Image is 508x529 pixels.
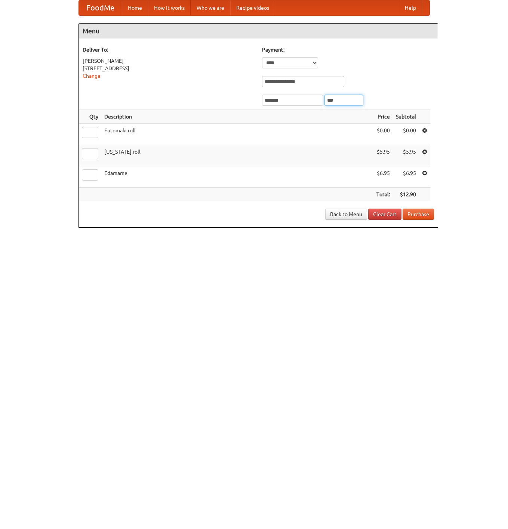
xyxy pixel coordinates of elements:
th: Subtotal [393,110,419,124]
td: [US_STATE] roll [101,145,373,166]
a: Home [122,0,148,15]
td: Edamame [101,166,373,188]
h5: Payment: [262,46,434,53]
button: Purchase [403,209,434,220]
th: Price [373,110,393,124]
th: Description [101,110,373,124]
td: $5.95 [393,145,419,166]
a: How it works [148,0,191,15]
a: Back to Menu [325,209,367,220]
h4: Menu [79,24,438,39]
a: Recipe videos [230,0,275,15]
a: Clear Cart [368,209,401,220]
a: Change [83,73,101,79]
td: Futomaki roll [101,124,373,145]
td: $6.95 [373,166,393,188]
h5: Deliver To: [83,46,255,53]
th: $12.90 [393,188,419,202]
a: FoodMe [79,0,122,15]
td: $6.95 [393,166,419,188]
td: $0.00 [373,124,393,145]
div: [STREET_ADDRESS] [83,65,255,72]
td: $0.00 [393,124,419,145]
a: Who we are [191,0,230,15]
div: [PERSON_NAME] [83,57,255,65]
td: $5.95 [373,145,393,166]
a: Help [399,0,422,15]
th: Total: [373,188,393,202]
th: Qty [79,110,101,124]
